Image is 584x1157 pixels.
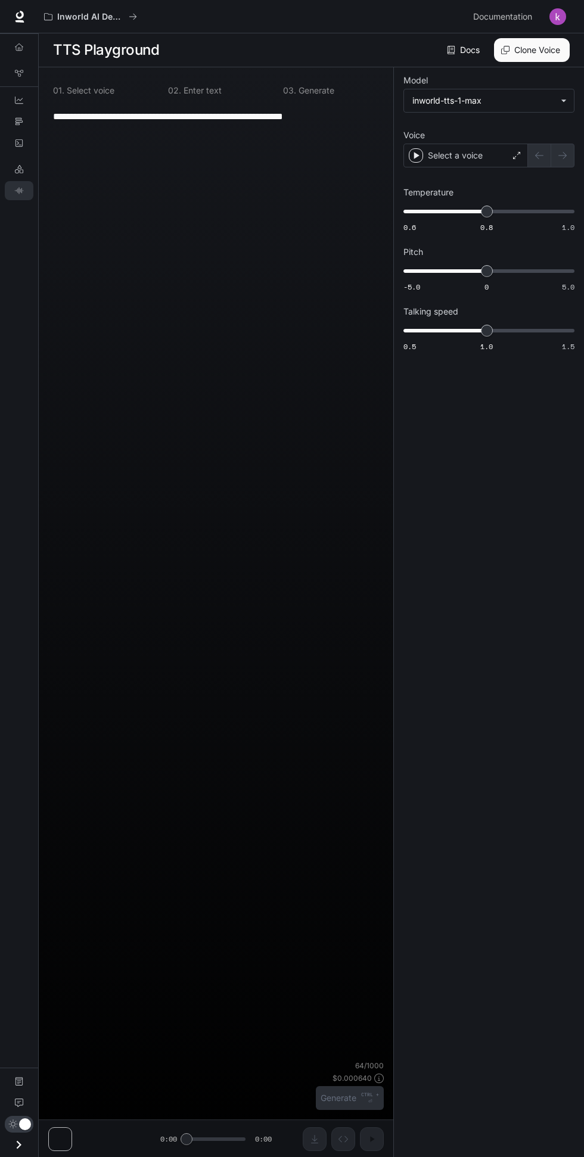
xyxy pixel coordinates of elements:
img: User avatar [549,8,566,25]
a: Documentation [5,1072,33,1091]
a: Feedback [5,1093,33,1112]
p: Inworld AI Demos [57,12,124,22]
p: Talking speed [403,307,458,316]
span: 0 [484,282,489,292]
p: $ 0.000640 [333,1073,372,1083]
span: 1.5 [562,341,574,352]
h1: TTS Playground [53,38,159,62]
span: 1.0 [562,222,574,232]
a: Logs [5,133,33,153]
p: Enter text [181,86,222,95]
span: Documentation [473,10,532,24]
span: 0.6 [403,222,416,232]
p: Model [403,76,428,85]
span: -5.0 [403,282,420,292]
a: LLM Playground [5,160,33,179]
a: Traces [5,112,33,131]
button: All workspaces [39,5,142,29]
span: Dark mode toggle [19,1117,31,1130]
a: Dashboards [5,91,33,110]
a: Documentation [468,5,541,29]
button: Open drawer [5,1133,32,1157]
p: Voice [403,131,425,139]
button: User avatar [546,5,570,29]
p: 0 3 . [283,86,296,95]
p: Generate [296,86,334,95]
a: Overview [5,38,33,57]
div: inworld-tts-1-max [412,95,555,107]
span: 1.0 [480,341,493,352]
p: 0 1 . [53,86,64,95]
p: 0 2 . [168,86,181,95]
div: inworld-tts-1-max [404,89,574,112]
a: Docs [445,38,484,62]
a: Graph Registry [5,64,33,83]
a: TTS Playground [5,181,33,200]
p: Temperature [403,188,453,197]
p: 64 / 1000 [355,1060,384,1071]
p: Pitch [403,248,423,256]
span: 0.8 [480,222,493,232]
p: Select a voice [428,150,483,161]
span: 0.5 [403,341,416,352]
p: Select voice [64,86,114,95]
span: 5.0 [562,282,574,292]
button: Clone Voice [494,38,570,62]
